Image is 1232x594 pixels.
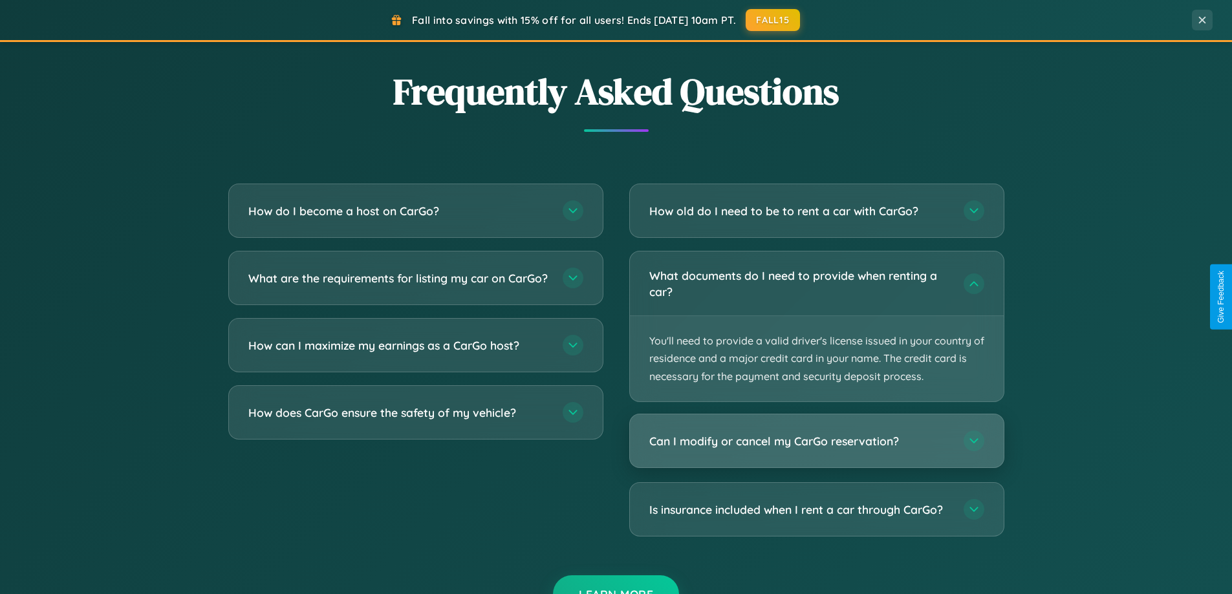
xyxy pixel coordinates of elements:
[248,405,550,421] h3: How does CarGo ensure the safety of my vehicle?
[649,433,951,449] h3: Can I modify or cancel my CarGo reservation?
[248,203,550,219] h3: How do I become a host on CarGo?
[248,270,550,286] h3: What are the requirements for listing my car on CarGo?
[649,203,951,219] h3: How old do I need to be to rent a car with CarGo?
[248,337,550,354] h3: How can I maximize my earnings as a CarGo host?
[412,14,736,27] span: Fall into savings with 15% off for all users! Ends [DATE] 10am PT.
[1216,271,1226,323] div: Give Feedback
[746,9,800,31] button: FALL15
[649,502,951,518] h3: Is insurance included when I rent a car through CarGo?
[649,268,951,299] h3: What documents do I need to provide when renting a car?
[630,316,1004,401] p: You'll need to provide a valid driver's license issued in your country of residence and a major c...
[228,67,1004,116] h2: Frequently Asked Questions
